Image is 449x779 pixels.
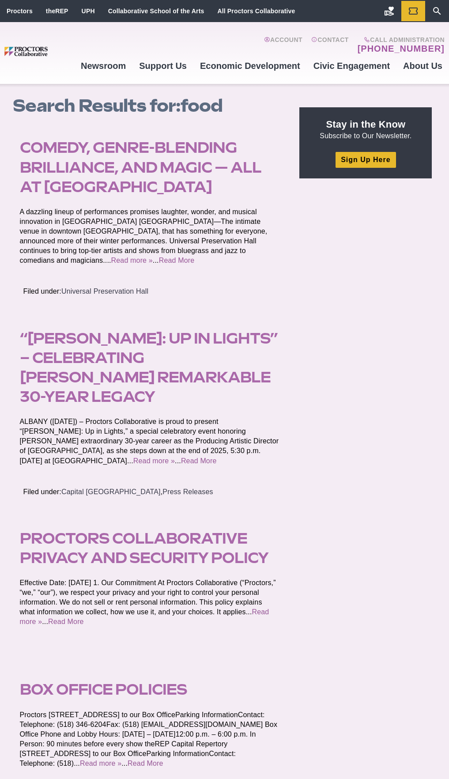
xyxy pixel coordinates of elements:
a: Sign Up Here [336,152,396,167]
a: Capital [GEOGRAPHIC_DATA] [61,488,161,495]
a: Read more » [80,760,121,767]
a: Read More [181,457,217,465]
iframe: Advertisement [299,547,432,657]
a: Civic Engagement [307,54,396,78]
a: Read more » [133,457,175,465]
p: ALBANY ([DATE]) – Proctors Collaborative is proud to present “[PERSON_NAME]: Up in Lights,” a spe... [20,417,279,465]
a: Comedy, genre-blending brilliance, and magic — all at [GEOGRAPHIC_DATA] [20,139,261,195]
a: Proctors [7,8,33,15]
img: Proctors logo [4,47,74,56]
p: A dazzling lineup of performances promises laughter, wonder, and musical innovation in [GEOGRAPHI... [20,207,279,265]
p: Subscribe to Our Newsletter. [310,118,421,141]
a: Account [264,36,302,54]
a: Collaborative School of the Arts [108,8,204,15]
a: Box Office Policies [20,681,187,698]
a: Search [425,1,449,21]
a: Read more » [111,257,153,264]
a: Press Releases [162,488,213,495]
iframe: Advertisement [299,189,432,299]
h1: food [13,96,290,116]
a: Proctors Collaborative Privacy and Security Policy [20,529,268,567]
footer: Filed under: [13,276,290,307]
footer: Filed under: , [13,476,290,507]
iframe: Advertisement [299,427,432,538]
a: All Proctors Collaborative [217,8,295,15]
strong: Stay in the Know [326,119,406,130]
a: Contact [311,36,349,54]
a: Economic Development [193,54,307,78]
a: About Us [396,54,449,78]
a: Newsroom [74,54,132,78]
a: Read More [128,760,163,767]
a: UPH [82,8,95,15]
span: Search Results for: [13,95,181,116]
span: Call Administration [355,36,445,43]
a: Read More [48,618,84,625]
a: “[PERSON_NAME]: Up in Lights” – Celebrating [PERSON_NAME] Remarkable 30-Year Legacy [20,329,277,406]
a: Support Us [132,54,193,78]
iframe: Advertisement [299,308,432,419]
p: Effective Date: [DATE] 1. Our Commitment At Proctors Collaborative (“Proctors,” “we,” “our”), we ... [20,578,279,627]
a: [PHONE_NUMBER] [358,43,445,54]
a: Read More [159,257,195,264]
p: Proctors [STREET_ADDRESS] to our Box OfficeParking InformationContact: Telephone: (518) 346-6204F... [20,710,279,768]
a: Universal Preservation Hall [61,287,148,295]
a: theREP [46,8,68,15]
